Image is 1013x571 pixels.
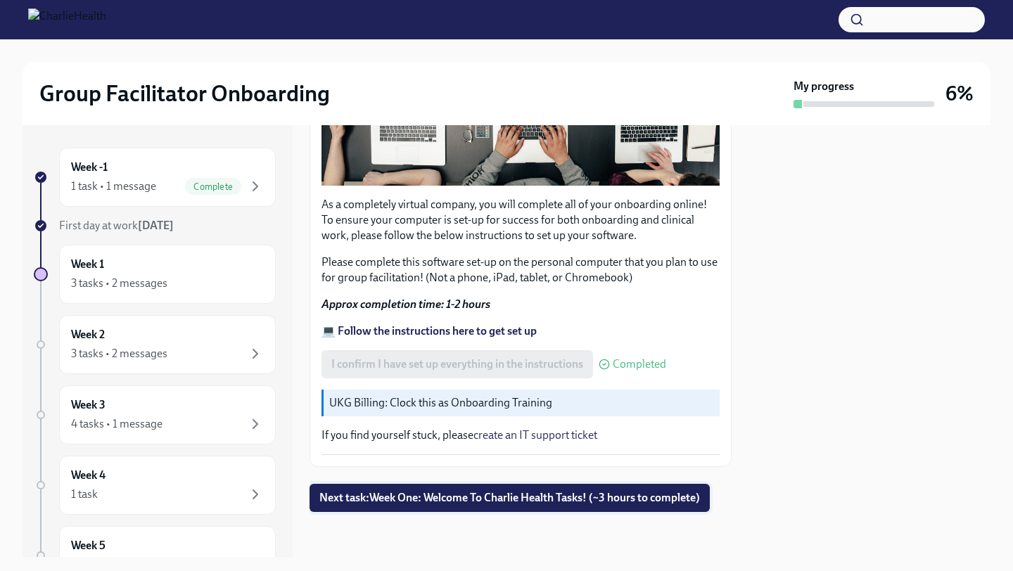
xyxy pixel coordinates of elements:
[39,79,330,108] h2: Group Facilitator Onboarding
[321,255,720,285] p: Please complete this software set-up on the personal computer that you plan to use for group faci...
[34,456,276,515] a: Week 41 task
[71,327,105,342] h6: Week 2
[34,385,276,444] a: Week 34 tasks • 1 message
[329,395,714,411] p: UKG Billing: Clock this as Onboarding Training
[71,487,98,502] div: 1 task
[185,181,241,192] span: Complete
[473,428,597,442] a: create an IT support ticket
[71,346,167,361] div: 3 tasks • 2 messages
[321,428,720,443] p: If you find yourself stuck, please
[34,315,276,374] a: Week 23 tasks • 2 messages
[34,218,276,233] a: First day at work[DATE]
[310,484,710,512] button: Next task:Week One: Welcome To Charlie Health Tasks! (~3 hours to complete)
[71,416,163,432] div: 4 tasks • 1 message
[321,297,490,311] strong: Approx completion time: 1-2 hours
[28,8,106,31] img: CharlieHealth
[71,538,106,553] h6: Week 5
[71,468,106,483] h6: Week 4
[71,276,167,291] div: 3 tasks • 2 messages
[71,179,156,194] div: 1 task • 1 message
[71,397,106,413] h6: Week 3
[34,148,276,207] a: Week -11 task • 1 messageComplete
[613,359,666,370] span: Completed
[321,324,537,338] a: 💻 Follow the instructions here to get set up
[138,219,174,232] strong: [DATE]
[794,79,854,94] strong: My progress
[321,197,720,243] p: As a completely virtual company, you will complete all of your onboarding online! To ensure your ...
[59,219,174,232] span: First day at work
[71,257,104,272] h6: Week 1
[319,491,700,505] span: Next task : Week One: Welcome To Charlie Health Tasks! (~3 hours to complete)
[945,81,974,106] h3: 6%
[71,160,108,175] h6: Week -1
[34,245,276,304] a: Week 13 tasks • 2 messages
